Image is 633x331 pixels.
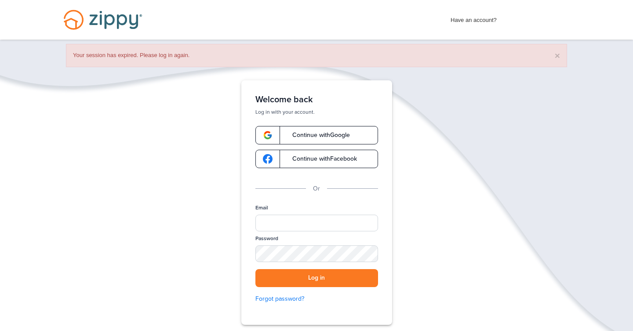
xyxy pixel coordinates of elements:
h1: Welcome back [255,94,378,105]
span: Continue with Facebook [284,156,357,162]
a: Forgot password? [255,294,378,304]
div: Your session has expired. Please log in again. [66,44,567,67]
input: Email [255,215,378,231]
a: google-logoContinue withFacebook [255,150,378,168]
p: Or [313,184,320,194]
button: Log in [255,269,378,287]
p: Log in with your account. [255,108,378,115]
span: Have an account? [451,11,497,25]
button: × [555,51,560,60]
img: google-logo [263,130,273,140]
span: Continue with Google [284,132,350,138]
a: google-logoContinue withGoogle [255,126,378,144]
input: Password [255,245,378,262]
label: Password [255,235,278,242]
img: google-logo [263,154,273,164]
label: Email [255,204,268,212]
